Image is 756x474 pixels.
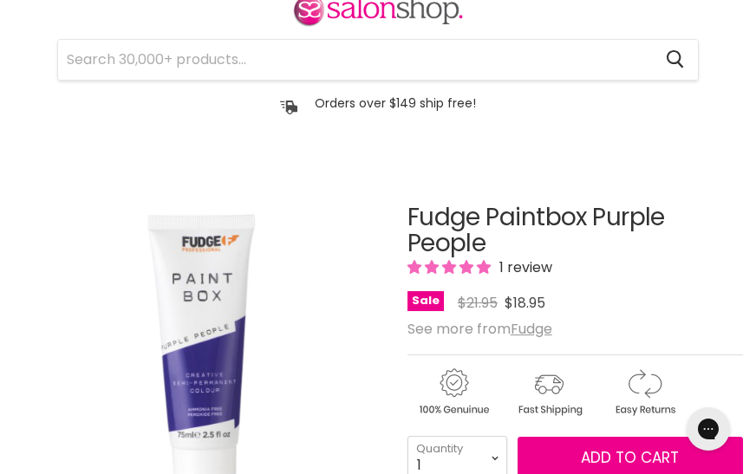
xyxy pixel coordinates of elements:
form: Product [57,39,699,81]
a: Fudge [511,319,552,339]
img: returns.gif [598,366,690,419]
p: Orders over $149 ship free! [315,95,476,111]
span: 1 review [494,257,552,277]
span: $18.95 [505,293,545,313]
input: Search [58,40,652,80]
h1: Fudge Paintbox Purple People [407,205,743,258]
span: 5.00 stars [407,257,494,277]
button: Search [652,40,698,80]
img: genuine.gif [407,366,499,419]
span: See more from [407,319,552,339]
iframe: Gorgias live chat messenger [678,401,739,457]
span: Sale [407,291,444,311]
span: Add to cart [581,447,679,468]
img: shipping.gif [503,366,595,419]
span: $21.95 [458,293,498,313]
